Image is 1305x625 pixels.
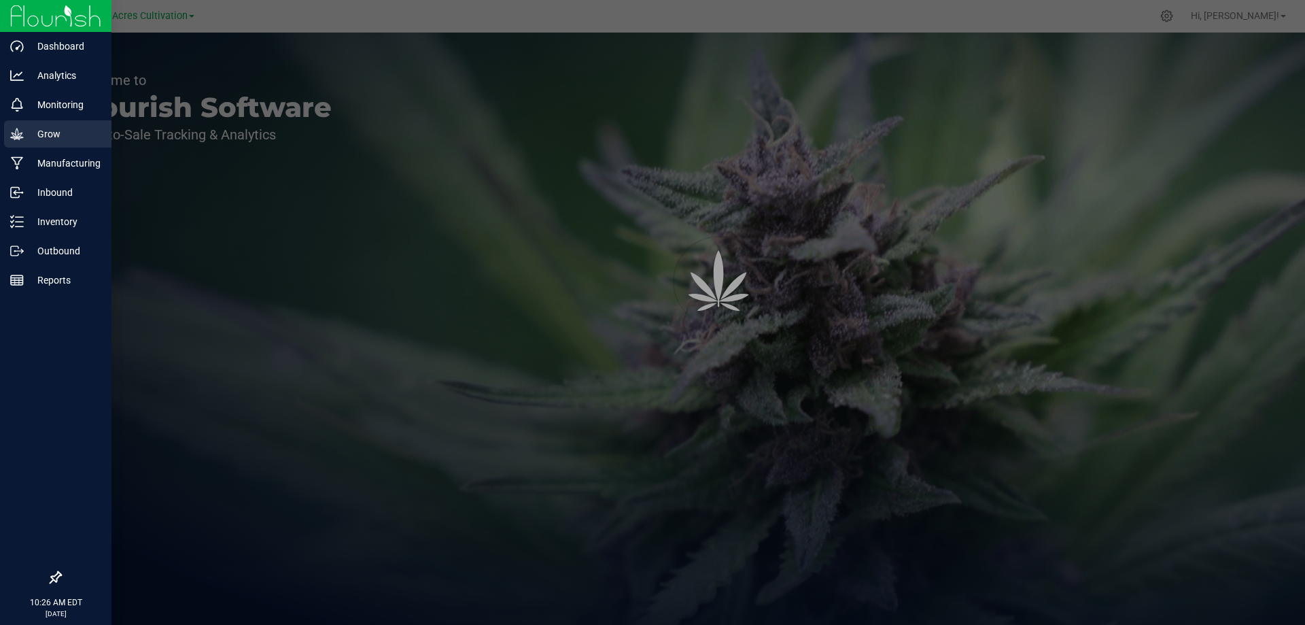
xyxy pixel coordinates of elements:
[10,273,24,287] inline-svg: Reports
[10,127,24,141] inline-svg: Grow
[10,39,24,53] inline-svg: Dashboard
[24,243,105,259] p: Outbound
[24,38,105,54] p: Dashboard
[10,98,24,112] inline-svg: Monitoring
[24,214,105,230] p: Inventory
[10,215,24,229] inline-svg: Inventory
[10,156,24,170] inline-svg: Manufacturing
[10,69,24,82] inline-svg: Analytics
[24,184,105,201] p: Inbound
[6,609,105,619] p: [DATE]
[10,186,24,199] inline-svg: Inbound
[24,67,105,84] p: Analytics
[24,126,105,142] p: Grow
[24,272,105,288] p: Reports
[24,97,105,113] p: Monitoring
[10,244,24,258] inline-svg: Outbound
[24,155,105,171] p: Manufacturing
[6,596,105,609] p: 10:26 AM EDT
